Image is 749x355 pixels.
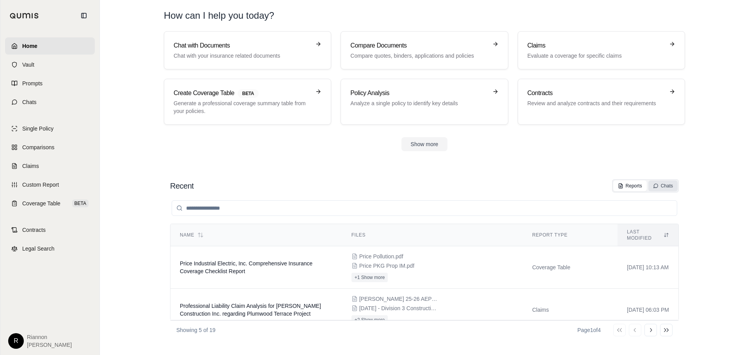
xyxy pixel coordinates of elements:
[22,42,37,50] span: Home
[618,183,642,189] div: Reports
[10,13,39,19] img: Qumis Logo
[518,79,685,125] a: ContractsReview and analyze contracts and their requirements
[164,9,685,22] h1: How can I help you today?
[22,143,54,151] span: Comparisons
[5,56,95,73] a: Vault
[174,88,311,98] h3: Create Coverage Table
[22,125,53,132] span: Single Policy
[351,273,388,282] button: +1 Show more
[523,246,618,289] td: Coverage Table
[359,262,415,270] span: Price PKG Prop IM.pdf
[351,315,388,325] button: +2 Show more
[22,200,60,207] span: Coverage Table
[359,295,437,303] span: Woodruf PL 25-26 AEP Policy- Insured Copy.pdf
[238,89,259,98] span: BETA
[22,226,46,234] span: Contracts
[527,99,664,107] p: Review and analyze contracts and their requirements
[72,200,89,207] span: BETA
[5,221,95,238] a: Contracts
[174,99,311,115] p: Generate a professional coverage summary table from your policies.
[341,31,508,69] a: Compare DocumentsCompare quotes, binders, applications and policies
[350,99,487,107] p: Analyze a single policy to identify key details
[22,162,39,170] span: Claims
[527,52,664,60] p: Evaluate a coverage for specific claims
[523,224,618,246] th: Report Type
[341,79,508,125] a: Policy AnalysisAnalyze a single policy to identify key details
[5,94,95,111] a: Chats
[342,224,523,246] th: Files
[22,79,43,87] span: Prompts
[174,52,311,60] p: Chat with your insurance related documents
[401,137,448,151] button: Show more
[350,41,487,50] h3: Compare Documents
[5,37,95,55] a: Home
[527,41,664,50] h3: Claims
[648,180,678,191] button: Chats
[5,195,95,212] a: Coverage TableBETA
[523,289,618,331] td: Claims
[27,333,72,341] span: Riannon
[22,98,37,106] span: Chats
[27,341,72,349] span: [PERSON_NAME]
[577,326,601,334] div: Page 1 of 4
[613,180,647,191] button: Reports
[5,120,95,137] a: Single Policy
[350,88,487,98] h3: Policy Analysis
[5,240,95,257] a: Legal Search
[618,289,678,331] td: [DATE] 06:03 PM
[5,139,95,156] a: Comparisons
[527,88,664,98] h3: Contracts
[359,253,403,260] span: Price Pollution.pdf
[8,333,24,349] div: R
[180,303,321,317] span: Professional Liability Claim Analysis for Woodruff Construction Inc. regarding Plumwood Terrace P...
[180,260,312,274] span: Price Industrial Electric, Inc. Comprehensive Insurance Coverage Checklist Report
[176,326,215,334] p: Showing 5 of 19
[359,304,437,312] span: 2025.08.19 - Division 3 Construction Inc Third Party Petition.pdf
[518,31,685,69] a: ClaimsEvaluate a coverage for specific claims
[5,157,95,175] a: Claims
[164,79,331,125] a: Create Coverage TableBETAGenerate a professional coverage summary table from your policies.
[78,9,90,22] button: Collapse sidebar
[618,246,678,289] td: [DATE] 10:13 AM
[5,176,95,193] a: Custom Report
[350,52,487,60] p: Compare quotes, binders, applications and policies
[170,180,193,191] h2: Recent
[22,245,55,253] span: Legal Search
[5,75,95,92] a: Prompts
[164,31,331,69] a: Chat with DocumentsChat with your insurance related documents
[22,181,59,189] span: Custom Report
[653,183,673,189] div: Chats
[174,41,311,50] h3: Chat with Documents
[180,232,333,238] div: Name
[22,61,34,69] span: Vault
[627,229,669,241] div: Last modified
